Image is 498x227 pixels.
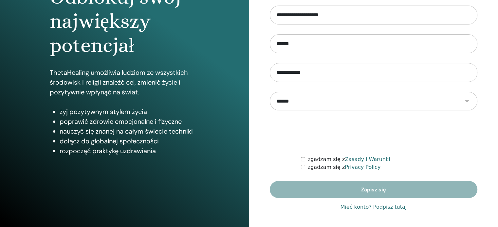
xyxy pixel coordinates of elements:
li: poprawić zdrowie emocjonalne i fizyczne [60,117,199,126]
li: dołącz do globalnej społeczności [60,136,199,146]
li: rozpocząć praktykę uzdrawiania [60,146,199,156]
a: Privacy Policy [345,164,380,170]
a: Zasady i Warunki [345,156,390,162]
label: zgadzam się z [308,155,390,163]
iframe: reCAPTCHA [324,120,423,146]
a: Mieć konto? Podpisz tutaj [340,203,407,211]
li: nauczyć się znanej na całym świecie techniki [60,126,199,136]
label: zgadzam się z [308,163,381,171]
p: ThetaHealing umożliwia ludziom ze wszystkich środowisk i religii znaleźć cel, zmienić życie i poz... [50,68,199,97]
li: żyj pozytywnym stylem życia [60,107,199,117]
